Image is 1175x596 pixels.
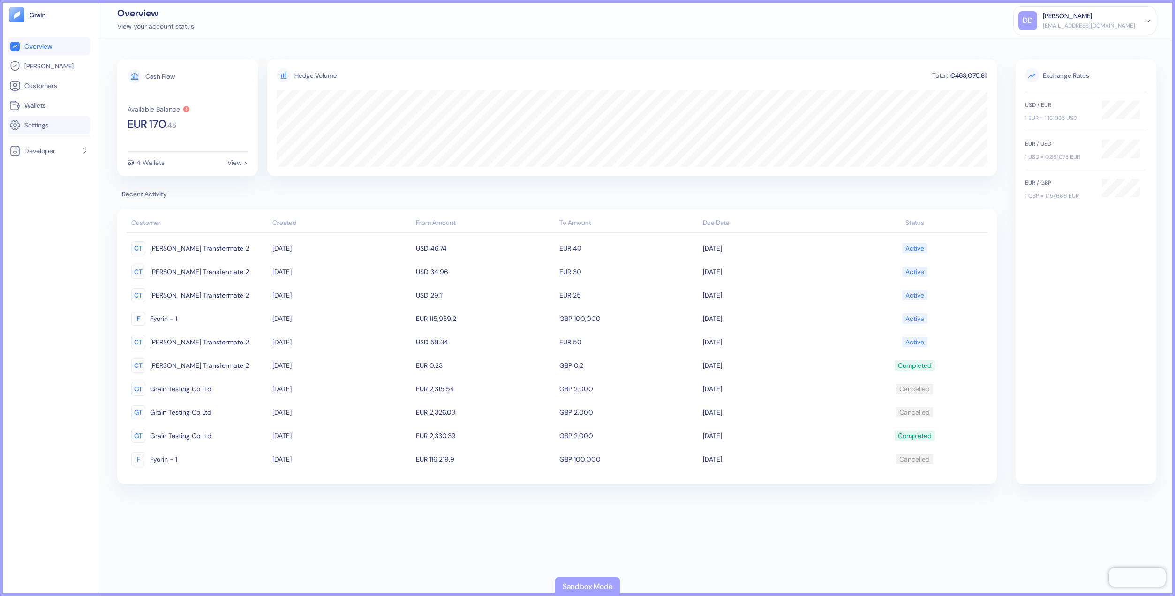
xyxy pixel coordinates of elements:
span: Settings [24,120,49,130]
div: Cancelled [899,404,930,420]
span: . 45 [166,122,176,129]
td: EUR 0.23 [414,354,557,377]
span: Fyorin - 1 [150,311,177,327]
td: EUR 50 [557,330,700,354]
td: GBP 2,000 [557,424,700,447]
div: DD [1018,11,1037,30]
div: Sandbox Mode [563,581,613,592]
span: Grain Testing Co Ltd [150,404,211,420]
div: EUR / GBP [1025,179,1092,187]
span: [PERSON_NAME] [24,61,74,71]
th: From Amount [414,214,557,233]
td: EUR 40 [557,237,700,260]
div: CT [131,358,145,372]
td: [DATE] [700,354,844,377]
div: GT [131,382,145,396]
td: EUR 2,326.03 [414,401,557,424]
div: Active [905,311,924,327]
td: USD 58.34 [414,330,557,354]
td: [DATE] [700,447,844,471]
button: Available Balance [128,105,190,113]
div: GT [131,429,145,443]
td: GBP 0.2 [557,354,700,377]
td: [DATE] [700,330,844,354]
span: Recent Activity [117,189,997,199]
img: logo [29,12,46,18]
th: To Amount [557,214,700,233]
div: CT [131,265,145,279]
div: View your account status [117,22,194,31]
div: Total: [931,72,949,79]
td: [DATE] [700,377,844,401]
a: Overview [9,41,89,52]
th: Created [270,214,414,233]
div: Cancelled [899,451,930,467]
span: Customers [24,81,57,90]
span: Grain Testing Co Ltd [150,381,211,397]
td: USD 46.74 [414,237,557,260]
td: [DATE] [270,401,414,424]
td: USD 29.1 [414,283,557,307]
td: GBP 2,000 [557,401,700,424]
td: [DATE] [270,330,414,354]
span: Overview [24,42,52,51]
span: Caroline Transfermate 2 [150,334,249,350]
div: CT [131,335,145,349]
td: EUR 2,315.54 [414,377,557,401]
td: [DATE] [270,260,414,283]
td: [DATE] [700,283,844,307]
td: EUR 2,330.39 [414,424,557,447]
span: Caroline Transfermate 2 [150,264,249,280]
span: Caroline Transfermate 2 [150,240,249,256]
span: Wallets [24,101,46,110]
div: Overview [117,8,194,18]
td: EUR 25 [557,283,700,307]
span: Caroline Transfermate 2 [150,287,249,303]
a: Wallets [9,100,89,111]
div: Cancelled [899,381,930,397]
td: GBP 100,000 [557,447,700,471]
div: CT [131,241,145,255]
div: EUR / USD [1025,140,1092,148]
div: 1 EUR = 1.161335 USD [1025,114,1092,122]
a: Settings [9,119,89,131]
td: [DATE] [700,401,844,424]
td: USD 34.96 [414,260,557,283]
span: Grain Testing Co Ltd [150,428,211,444]
iframe: Chatra live chat [1109,568,1166,587]
td: [DATE] [700,237,844,260]
div: 1 GBP = 1.157666 EUR [1025,192,1092,200]
td: GBP 100,000 [557,307,700,330]
td: GBP 2,000 [557,377,700,401]
th: Due Date [700,214,844,233]
td: [DATE] [270,354,414,377]
div: Completed [898,428,932,444]
td: [DATE] [270,283,414,307]
td: [DATE] [270,377,414,401]
div: Active [905,264,924,280]
td: EUR 30 [557,260,700,283]
div: CT [131,288,145,302]
div: [PERSON_NAME] [1043,11,1092,21]
td: [DATE] [270,237,414,260]
div: €463,075.81 [949,72,987,79]
span: Caroline Transfermate 2 [150,358,249,373]
div: Completed [898,358,932,373]
div: GT [131,405,145,419]
td: [DATE] [270,307,414,330]
div: 4 Wallets [136,159,165,166]
a: [PERSON_NAME] [9,60,89,72]
div: USD / EUR [1025,101,1092,109]
div: Cash Flow [145,73,175,80]
div: Active [905,287,924,303]
td: [DATE] [270,424,414,447]
span: Developer [24,146,55,156]
div: Available Balance [128,106,180,112]
td: EUR 115,939.2 [414,307,557,330]
td: EUR 116,219.9 [414,447,557,471]
td: [DATE] [270,447,414,471]
div: F [131,452,145,466]
div: Active [905,334,924,350]
div: [EMAIL_ADDRESS][DOMAIN_NAME] [1043,22,1135,30]
th: Customer [127,214,270,233]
